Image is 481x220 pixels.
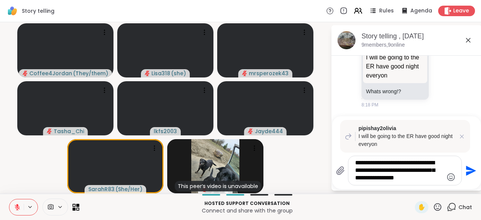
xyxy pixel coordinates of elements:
p: I will be going to the ER have good night everyon [366,53,424,80]
span: SarahR83 [88,185,115,193]
img: ShareWell Logomark [6,5,19,17]
span: audio-muted [242,71,247,76]
img: Amie89 [191,139,239,193]
div: Story telling , [DATE] [362,32,476,41]
button: Emoji picker [446,173,455,182]
span: Coffee4Jordan [29,70,72,77]
span: Story telling [22,7,54,15]
span: ( They/them ) [73,70,108,77]
span: Lisa318 [151,70,170,77]
span: Rules [379,7,394,15]
span: audio-muted [145,71,150,76]
span: Jayde444 [255,127,283,135]
span: audio-muted [248,129,253,134]
span: pipishay2olivia [358,124,455,132]
textarea: Type your message [355,159,443,182]
span: Tasha_Chi [54,127,84,135]
button: Send [462,162,479,179]
span: ( she ) [171,70,186,77]
div: This peer’s video is unavailable [175,181,261,191]
span: audio-muted [47,129,52,134]
span: Leave [453,7,469,15]
span: ( She/Her ) [115,185,142,193]
span: Chat [458,203,472,211]
span: ✋ [418,203,425,212]
img: Story telling , Sep 14 [337,31,355,49]
p: Hosted support conversation [84,200,410,207]
p: I will be going to the ER have good night everyon [358,132,455,148]
p: Connect and share with the group [84,207,410,214]
span: 8:18 PM [362,102,378,108]
span: mrsperozek43 [249,70,289,77]
span: audio-muted [23,71,28,76]
p: Whats wrong!? [366,88,424,95]
span: Agenda [410,7,432,15]
p: 9 members, 9 online [362,41,405,49]
span: lkfs2003 [154,127,177,135]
